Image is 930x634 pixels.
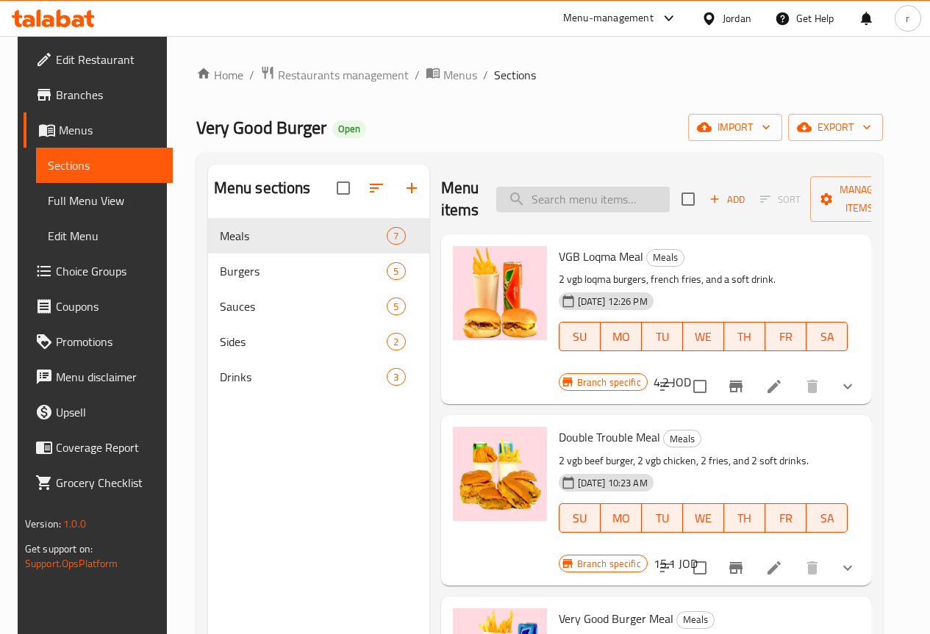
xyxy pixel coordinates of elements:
[220,262,387,280] div: Burgers
[208,359,429,395] div: Drinks3
[559,426,660,448] span: Double Trouble Meal
[208,253,429,289] div: Burgers5
[830,550,865,586] button: show more
[56,51,161,68] span: Edit Restaurant
[196,66,243,84] a: Home
[359,170,394,206] span: Sort sections
[559,452,848,470] p: 2 vgb beef burger, 2 vgb chicken, 2 fries, and 2 soft drinks.
[648,508,677,529] span: TU
[806,322,848,351] button: SA
[601,322,642,351] button: MO
[607,326,636,347] span: MO
[572,295,654,309] span: [DATE] 12:26 PM
[689,508,718,529] span: WE
[56,403,161,421] span: Upsell
[208,212,429,400] nav: Menu sections
[559,245,643,267] span: VGB Loqma Meal
[24,42,173,77] a: Edit Restaurant
[559,270,848,289] p: 2 vgb loqma burgers, french fries, and a soft drink.
[208,218,429,253] div: Meals7
[730,508,759,529] span: TH
[24,112,173,148] a: Menus
[220,298,387,315] span: Sauces
[718,550,754,586] button: Branch-specific-item
[648,326,677,347] span: TU
[453,246,547,340] img: VGB Loqma Meal
[765,559,783,577] a: Edit menu item
[441,177,479,221] h2: Menu items
[765,503,806,533] button: FR
[707,191,747,208] span: Add
[676,611,715,629] div: Meals
[387,227,405,245] div: items
[24,77,173,112] a: Branches
[56,86,161,104] span: Branches
[426,65,477,84] a: Menus
[812,508,842,529] span: SA
[36,183,173,218] a: Full Menu View
[664,431,701,447] span: Meals
[387,370,404,384] span: 3
[800,118,871,137] span: export
[249,66,254,84] li: /
[332,123,366,135] span: Open
[559,503,601,533] button: SU
[443,66,477,84] span: Menus
[704,188,751,211] span: Add item
[565,508,595,529] span: SU
[724,503,765,533] button: TH
[689,326,718,347] span: WE
[25,514,61,533] span: Version:
[571,557,647,571] span: Branch specific
[56,474,161,491] span: Grocery Checklist
[812,326,842,347] span: SA
[36,218,173,253] a: Edit Menu
[677,611,714,628] span: Meals
[220,368,387,386] span: Drinks
[806,503,848,533] button: SA
[683,503,724,533] button: WE
[387,333,405,350] div: items
[220,333,387,350] span: Sides
[771,508,801,529] span: FR
[906,10,909,26] span: r
[663,430,701,447] div: Meals
[700,118,770,137] span: import
[196,65,884,84] nav: breadcrumb
[647,249,684,266] span: Meals
[63,514,86,533] span: 1.0.0
[673,184,704,215] span: Select section
[839,378,856,395] svg: Show Choices
[25,554,118,573] a: Support.OpsPlatform
[718,369,754,404] button: Branch-specific-item
[494,66,536,84] span: Sections
[196,111,326,144] span: Very Good Burger
[788,114,883,141] button: export
[649,550,684,586] button: sort-choices
[730,326,759,347] span: TH
[795,550,830,586] button: delete
[684,552,715,583] span: Select to update
[839,559,856,577] svg: Show Choices
[36,148,173,183] a: Sections
[387,368,405,386] div: items
[765,322,806,351] button: FR
[565,326,595,347] span: SU
[24,359,173,395] a: Menu disclaimer
[571,375,647,389] span: Branch specific
[24,395,173,430] a: Upsell
[24,430,173,465] a: Coverage Report
[278,66,409,84] span: Restaurants management
[25,539,93,558] span: Get support on:
[683,322,724,351] button: WE
[48,192,161,209] span: Full Menu View
[332,120,366,138] div: Open
[56,262,161,280] span: Choice Groups
[822,181,897,217] span: Manage items
[751,188,810,211] span: Select section first
[496,187,670,212] input: search
[387,298,405,315] div: items
[642,322,683,351] button: TU
[795,369,830,404] button: delete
